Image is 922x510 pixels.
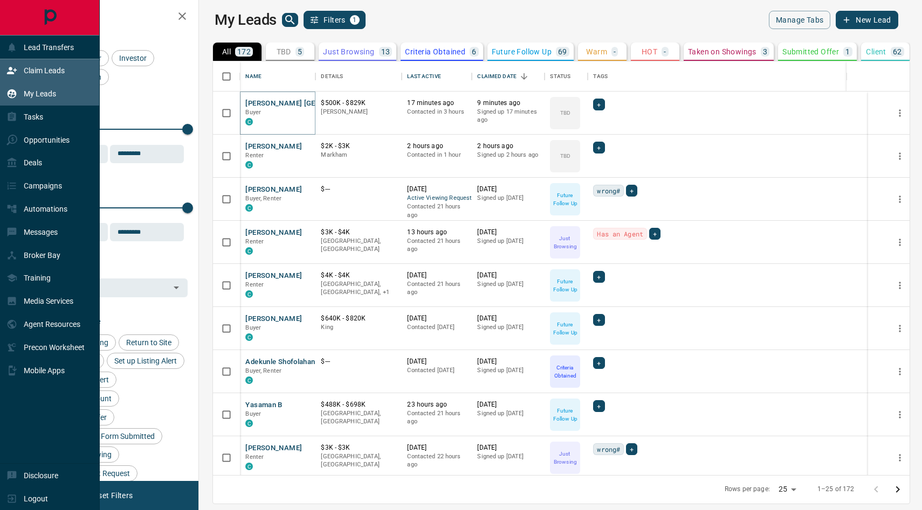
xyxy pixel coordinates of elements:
[240,61,315,92] div: Name
[892,364,908,380] button: more
[245,161,253,169] div: condos.ca
[222,48,231,55] p: All
[477,366,539,375] p: Signed up [DATE]
[597,185,620,196] span: wrong#
[407,202,466,219] p: Contacted 21 hours ago
[119,334,179,351] div: Return to Site
[892,148,908,164] button: more
[593,400,604,412] div: +
[245,204,253,212] div: condos.ca
[597,358,601,368] span: +
[477,228,539,237] p: [DATE]
[492,48,552,55] p: Future Follow Up
[551,407,579,423] p: Future Follow Up
[245,333,253,341] div: condos.ca
[245,152,264,159] span: Renter
[593,357,604,369] div: +
[664,48,666,55] p: -
[477,185,539,194] p: [DATE]
[245,142,302,152] button: [PERSON_NAME]
[649,228,660,240] div: +
[407,61,441,92] div: Last Active
[477,271,539,280] p: [DATE]
[407,99,466,108] p: 17 minutes ago
[321,443,396,452] p: $3K - $3K
[477,357,539,366] p: [DATE]
[725,485,770,494] p: Rows per page:
[245,314,302,324] button: [PERSON_NAME]
[321,314,396,323] p: $640K - $820K
[551,191,579,207] p: Future Follow Up
[407,400,466,409] p: 23 hours ago
[351,16,359,24] span: 1
[321,452,396,469] p: [GEOGRAPHIC_DATA], [GEOGRAPHIC_DATA]
[477,151,539,159] p: Signed up 2 hours ago
[245,247,253,255] div: condos.ca
[477,314,539,323] p: [DATE]
[642,48,657,55] p: HOT
[321,323,396,332] p: King
[597,444,620,455] span: wrong#
[892,450,908,466] button: more
[477,452,539,461] p: Signed up [DATE]
[321,185,396,194] p: $---
[407,452,466,469] p: Contacted 22 hours ago
[111,357,181,365] span: Set up Listing Alert
[245,99,376,109] button: [PERSON_NAME] [GEOGRAPHIC_DATA]
[321,400,396,409] p: $488K - $698K
[477,108,539,124] p: Signed up 17 minutes ago
[407,443,466,452] p: [DATE]
[560,152,570,160] p: TBD
[321,99,396,108] p: $500K - $829K
[593,142,604,153] div: +
[593,61,608,92] div: Tags
[407,271,466,280] p: [DATE]
[407,237,466,254] p: Contacted 21 hours ago
[892,105,908,121] button: more
[407,228,466,237] p: 13 hours ago
[321,357,396,366] p: $---
[586,48,607,55] p: Warm
[245,281,264,288] span: Renter
[407,323,466,332] p: Contacted [DATE]
[866,48,886,55] p: Client
[630,185,634,196] span: +
[597,401,601,411] span: +
[304,11,366,29] button: Filters1
[477,409,539,418] p: Signed up [DATE]
[245,185,302,195] button: [PERSON_NAME]
[593,99,604,110] div: +
[245,195,281,202] span: Buyer, Renter
[893,48,902,55] p: 62
[245,238,264,245] span: Renter
[560,109,570,117] p: TBD
[472,61,545,92] div: Claimed Date
[477,443,539,452] p: [DATE]
[245,376,253,384] div: condos.ca
[277,48,291,55] p: TBD
[407,280,466,297] p: Contacted 21 hours ago
[892,277,908,294] button: more
[407,185,466,194] p: [DATE]
[836,11,898,29] button: New Lead
[774,481,800,497] div: 25
[845,48,850,55] p: 1
[558,48,567,55] p: 69
[597,271,601,282] span: +
[817,485,854,494] p: 1–25 of 172
[245,109,261,116] span: Buyer
[237,48,251,55] p: 172
[593,314,604,326] div: +
[892,234,908,250] button: more
[630,444,634,455] span: +
[407,366,466,375] p: Contacted [DATE]
[477,99,539,108] p: 9 minutes ago
[472,48,476,55] p: 6
[122,338,175,347] span: Return to Site
[245,228,302,238] button: [PERSON_NAME]
[321,237,396,254] p: [GEOGRAPHIC_DATA], [GEOGRAPHIC_DATA]
[407,142,466,151] p: 2 hours ago
[245,410,261,417] span: Buyer
[245,271,302,281] button: [PERSON_NAME]
[245,400,282,410] button: Yasaman B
